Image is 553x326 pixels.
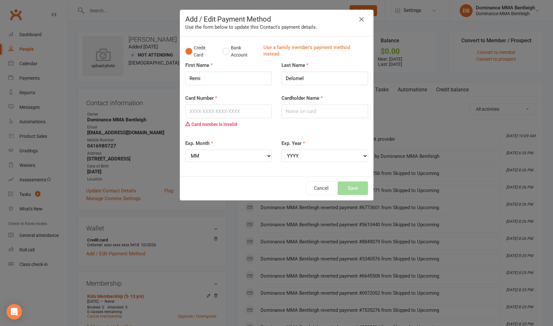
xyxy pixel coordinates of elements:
[185,15,368,23] h4: Add / Edit Payment Method
[282,105,368,118] input: Name on card
[6,304,22,320] div: Open Intercom Messenger
[185,23,368,31] div: Use the form below to update this Contact's payment details.
[185,118,272,130] div: Card number is invalid
[356,14,367,25] button: Close
[282,61,309,69] label: Last Name
[282,94,323,102] label: Cardholder Name
[222,42,258,61] button: Bank Account
[185,139,213,147] label: Exp. Month
[306,181,336,195] button: Cancel
[282,139,305,147] label: Exp. Year
[185,105,272,118] input: XXXX-XXXX-XXXX-XXXX
[263,44,365,59] a: Use a family member's payment method instead
[185,61,213,69] label: First Name
[185,94,217,102] label: Card Number
[185,42,216,61] button: Credit Card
